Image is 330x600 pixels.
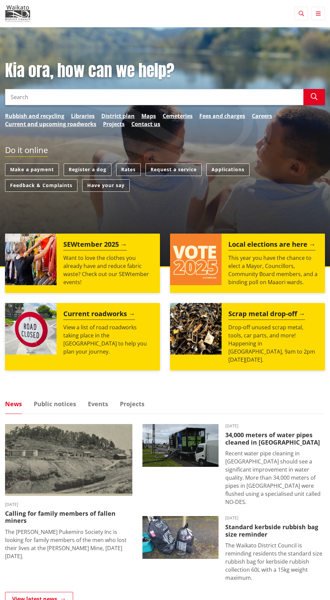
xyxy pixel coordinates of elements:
[5,424,132,496] img: Glen Afton Mine 1939
[5,503,132,507] time: [DATE]
[63,310,135,320] h2: Current roadworks
[120,401,144,407] a: Projects
[103,120,125,128] a: Projects
[71,112,95,120] a: Libraries
[116,163,141,176] a: Rates
[5,303,160,370] a: Current roadworks View a list of road roadworks taking place in the [GEOGRAPHIC_DATA] to help you...
[131,120,160,128] a: Contact us
[63,254,153,286] p: Want to love the clothes you already have and reduce fabric waste? Check out our SEWtember events!
[5,145,48,157] h2: Do it online
[5,401,22,407] a: News
[5,510,132,524] h3: Calling for family members of fallen miners
[5,112,64,120] a: Rubbish and recycling
[63,240,127,250] h2: SEWtember 2025
[170,234,222,285] img: Vote 2025
[5,120,96,128] a: Current and upcoming roadworks
[5,5,30,22] img: Waikato District Council - Te Kaunihera aa Takiwaa o Waikato
[5,89,303,105] input: Search input
[142,516,325,582] a: [DATE] Standard kerbside rubbish bag size reminder The Waikato District Council is reminding resi...
[228,240,316,250] h2: Local elections are here
[206,163,250,176] a: Applications
[170,303,325,370] a: A massive pile of rusted scrap metal, including wheels and various industrial parts, under a clea...
[5,179,77,192] a: Feedback & Complaints
[225,523,325,538] h3: Standard kerbside rubbish bag size reminder
[142,424,219,467] img: NO-DES unit flushing water pipes in Huntly
[88,401,108,407] a: Events
[228,323,318,364] p: Drop-off unused scrap metal, tools, car parts, and more! Happening in [GEOGRAPHIC_DATA], 9am to 2...
[5,234,57,285] img: SEWtember
[64,163,111,176] a: Register a dog
[141,112,156,120] a: Maps
[228,310,305,320] h2: Scrap metal drop-off
[101,112,135,120] a: District plan
[225,541,325,582] p: The Waikato District Council is reminding residents the standard size rubbish bag for kerbside ru...
[142,516,219,559] img: 20250825_074435
[34,401,76,407] a: Public notices
[5,234,160,293] a: SEWtember 2025 Want to love the clothes you already have and reduce fabric waste? Check out our S...
[5,528,132,560] p: The [PERSON_NAME] Pukemiro Society Inc is looking for family members of the men who lost their li...
[5,163,59,176] a: Make a payment
[5,61,325,81] h1: Kia ora, how can we help?
[199,112,245,120] a: Fees and charges
[170,303,222,355] img: Scrap metal collection
[252,112,272,120] a: Careers
[163,112,193,120] a: Cemeteries
[82,179,130,192] a: Have your say
[225,424,325,428] time: [DATE]
[5,303,57,355] img: Road closed sign
[142,424,325,506] a: [DATE] 34,000 meters of water pipes cleaned in [GEOGRAPHIC_DATA] Recent water pipe cleaning in [G...
[145,163,202,176] a: Request a service
[5,424,132,560] a: A black-and-white historic photograph shows a hillside with trees, small buildings, and cylindric...
[170,234,325,293] a: Local elections are here This year you have the chance to elect a Mayor, Councillors, Community B...
[228,254,318,286] p: This year you have the chance to elect a Mayor, Councillors, Community Board members, and a bindi...
[225,431,325,446] h3: 34,000 meters of water pipes cleaned in [GEOGRAPHIC_DATA]
[63,323,153,356] p: View a list of road roadworks taking place in the [GEOGRAPHIC_DATA] to help you plan your journey.
[225,449,325,506] p: Recent water pipe cleaning in [GEOGRAPHIC_DATA] should see a significant improvement in water qua...
[225,516,325,520] time: [DATE]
